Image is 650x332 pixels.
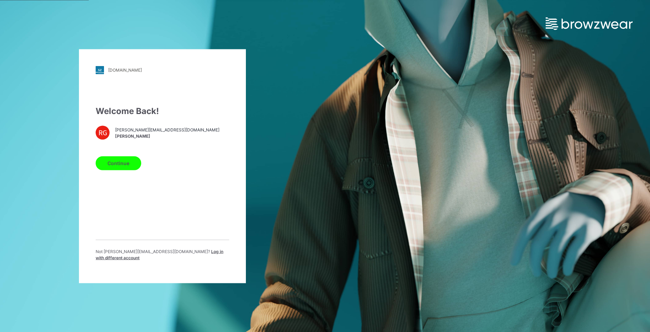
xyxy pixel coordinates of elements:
[96,125,110,139] div: RG
[96,156,141,170] button: Continue
[108,67,142,73] div: [DOMAIN_NAME]
[115,127,219,133] span: [PERSON_NAME][EMAIL_ADDRESS][DOMAIN_NAME]
[96,66,104,74] img: stylezone-logo.562084cfcfab977791bfbf7441f1a819.svg
[96,66,229,74] a: [DOMAIN_NAME]
[546,17,633,30] img: browzwear-logo.e42bd6dac1945053ebaf764b6aa21510.svg
[115,133,219,139] span: [PERSON_NAME]
[96,248,229,261] p: Not [PERSON_NAME][EMAIL_ADDRESS][DOMAIN_NAME] ?
[96,105,229,117] div: Welcome Back!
